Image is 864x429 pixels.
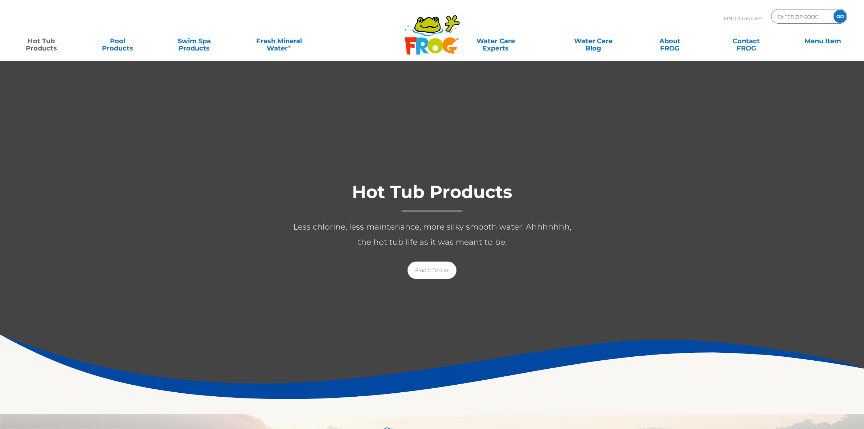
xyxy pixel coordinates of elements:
a: AboutFROG [636,34,704,48]
a: Water CareExperts [441,34,551,48]
a: Water CareBlog [560,34,627,48]
a: Find a Dealer [408,262,456,279]
sup: ∞ [288,43,291,49]
p: Find A Dealer [724,9,762,27]
a: Menu Item [789,34,857,48]
a: ContactFROG [712,34,780,48]
a: Hot TubProducts [7,34,75,48]
input: GO [834,10,847,23]
a: PoolProducts [84,34,152,48]
a: Swim SpaProducts [160,34,228,48]
p: Less chlorine, less maintenance, more silky smooth water. Ahhhhhhh, the hot tub life as it was me... [287,219,577,250]
a: Fresh MineralWater∞ [237,34,322,48]
h1: Hot Tub Products [287,182,577,212]
input: Zip Code Form [777,11,826,22]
